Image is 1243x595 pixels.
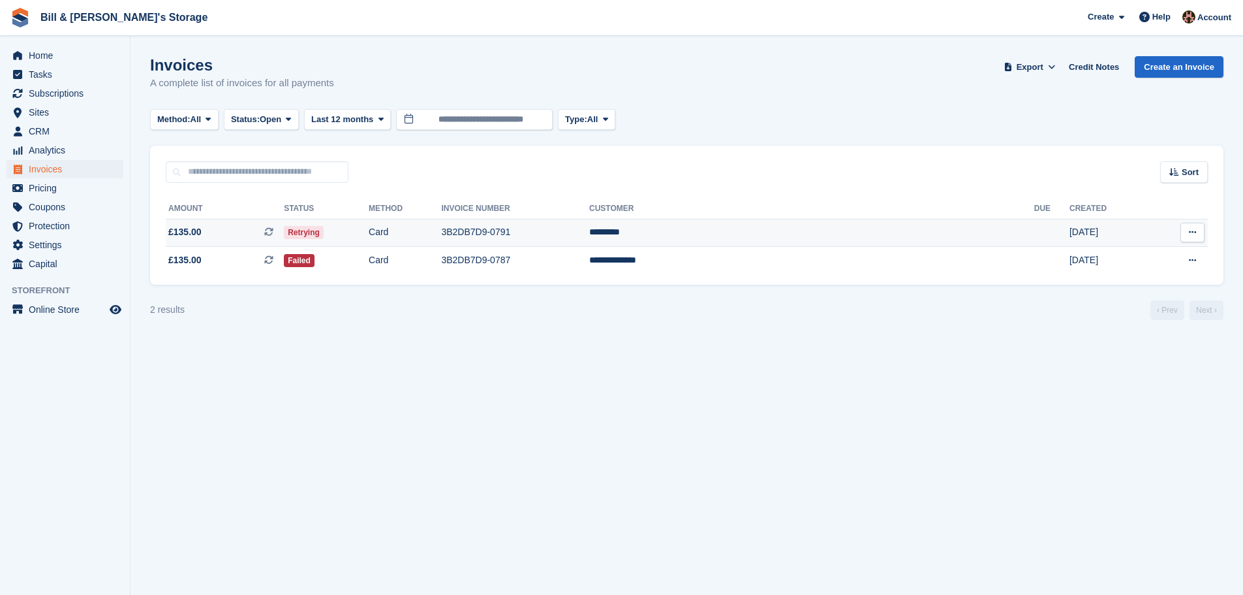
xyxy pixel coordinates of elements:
a: Preview store [108,302,123,317]
span: Tasks [29,65,107,84]
a: Previous [1150,300,1184,320]
th: Invoice Number [441,199,589,219]
button: Type: All [558,109,615,131]
a: menu [7,103,123,121]
a: menu [7,122,123,140]
td: Card [369,219,441,247]
td: 3B2DB7D9-0791 [441,219,589,247]
span: Type: [565,113,587,126]
span: Subscriptions [29,84,107,103]
span: Capital [29,255,107,273]
td: Card [369,247,441,274]
a: Bill & [PERSON_NAME]'s Storage [35,7,213,28]
span: Last 12 months [311,113,373,126]
td: 3B2DB7D9-0787 [441,247,589,274]
th: Created [1069,199,1149,219]
span: Online Store [29,300,107,319]
h1: Invoices [150,56,334,74]
span: Pricing [29,179,107,197]
a: menu [7,65,123,84]
th: Due [1034,199,1069,219]
span: Storefront [12,284,130,297]
a: Create an Invoice [1135,56,1223,78]
span: Sites [29,103,107,121]
span: All [191,113,202,126]
nav: Page [1148,300,1226,320]
span: Open [260,113,281,126]
span: Invoices [29,160,107,178]
span: Create [1088,10,1114,24]
span: Help [1152,10,1171,24]
a: menu [7,84,123,103]
span: CRM [29,122,107,140]
a: menu [7,198,123,216]
p: A complete list of invoices for all payments [150,76,334,91]
button: Last 12 months [304,109,391,131]
a: Next [1189,300,1223,320]
span: Sort [1182,166,1199,179]
a: menu [7,179,123,197]
a: menu [7,236,123,254]
td: [DATE] [1069,247,1149,274]
a: menu [7,46,123,65]
img: Jack Bottesch [1182,10,1195,24]
th: Amount [166,199,284,219]
th: Customer [589,199,1034,219]
button: Method: All [150,109,219,131]
th: Method [369,199,441,219]
a: menu [7,300,123,319]
th: Status [284,199,369,219]
span: Coupons [29,198,107,216]
span: Home [29,46,107,65]
span: Protection [29,217,107,235]
span: Account [1197,11,1231,24]
span: Method: [157,113,191,126]
a: menu [7,141,123,159]
span: Analytics [29,141,107,159]
span: Export [1017,61,1043,74]
a: menu [7,217,123,235]
span: All [587,113,598,126]
img: stora-icon-8386f47178a22dfd0bd8f6a31ec36ba5ce8667c1dd55bd0f319d3a0aa187defe.svg [10,8,30,27]
span: Status: [231,113,260,126]
span: Settings [29,236,107,254]
span: £135.00 [168,253,202,267]
a: Credit Notes [1064,56,1124,78]
a: menu [7,255,123,273]
td: [DATE] [1069,219,1149,247]
span: Failed [284,254,315,267]
div: 2 results [150,303,185,317]
button: Status: Open [224,109,299,131]
a: menu [7,160,123,178]
span: £135.00 [168,225,202,239]
button: Export [1001,56,1058,78]
span: Retrying [284,226,324,239]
